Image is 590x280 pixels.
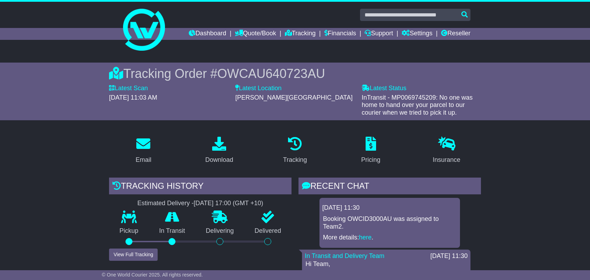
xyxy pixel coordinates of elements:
[109,94,157,101] span: [DATE] 11:03 AM
[324,28,356,40] a: Financials
[365,28,393,40] a: Support
[201,134,238,167] a: Download
[305,260,467,268] p: Hi Team,
[109,178,292,196] div: Tracking history
[359,234,372,241] a: here
[149,227,196,235] p: In Transit
[109,227,149,235] p: Pickup
[430,252,468,260] div: [DATE] 11:30
[285,28,316,40] a: Tracking
[205,155,233,165] div: Download
[244,227,292,235] p: Delivered
[136,155,151,165] div: Email
[235,28,276,40] a: Quote/Book
[131,134,156,167] a: Email
[217,66,325,81] span: OWCAU640723AU
[195,227,244,235] p: Delivering
[109,66,481,81] div: Tracking Order #
[109,200,292,207] div: Estimated Delivery -
[402,28,432,40] a: Settings
[362,85,406,92] label: Latest Status
[441,28,470,40] a: Reseller
[109,249,158,261] button: View Full Tracking
[189,28,226,40] a: Dashboard
[323,234,456,242] p: More details: .
[235,85,281,92] label: Latest Location
[433,155,460,165] div: Insurance
[109,85,148,92] label: Latest Scan
[279,134,311,167] a: Tracking
[235,94,352,101] span: [PERSON_NAME][GEOGRAPHIC_DATA]
[102,272,203,278] span: © One World Courier 2025. All rights reserved.
[322,204,457,212] div: [DATE] 11:30
[362,94,473,116] span: InTransit - MP0069745209: No one was home to hand over your parcel to our courier when we tried t...
[428,134,465,167] a: Insurance
[298,178,481,196] div: RECENT CHAT
[305,252,384,259] a: In Transit and Delivery Team
[361,155,380,165] div: Pricing
[194,200,263,207] div: [DATE] 17:00 (GMT +10)
[357,134,385,167] a: Pricing
[283,155,307,165] div: Tracking
[323,215,456,230] p: Booking OWCID3000AU was assigned to Team2.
